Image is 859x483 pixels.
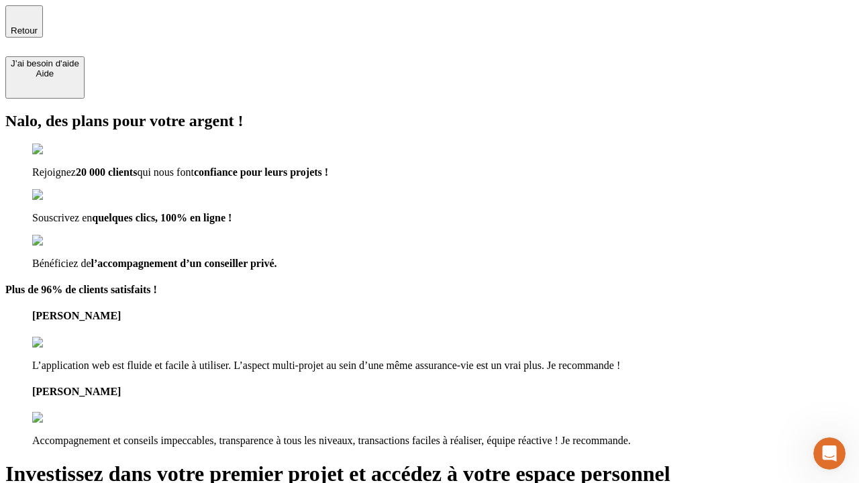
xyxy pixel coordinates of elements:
div: Aide [11,68,79,78]
h4: Plus de 96% de clients satisfaits ! [5,284,854,296]
img: checkmark [32,144,90,156]
span: Bénéficiez de [32,258,91,269]
img: reviews stars [32,412,99,424]
button: J’ai besoin d'aideAide [5,56,85,99]
span: Retour [11,25,38,36]
h2: Nalo, des plans pour votre argent ! [5,112,854,130]
div: J’ai besoin d'aide [11,58,79,68]
h4: [PERSON_NAME] [32,386,854,398]
span: l’accompagnement d’un conseiller privé. [91,258,277,269]
span: Rejoignez [32,166,76,178]
iframe: Intercom live chat [813,437,846,470]
p: Accompagnement et conseils impeccables, transparence à tous les niveaux, transactions faciles à r... [32,435,854,447]
img: checkmark [32,235,90,247]
span: 20 000 clients [76,166,138,178]
button: Retour [5,5,43,38]
p: L’application web est fluide et facile à utiliser. L’aspect multi-projet au sein d’une même assur... [32,360,854,372]
img: reviews stars [32,337,99,349]
img: checkmark [32,189,90,201]
span: Souscrivez en [32,212,92,223]
span: quelques clics, 100% en ligne ! [92,212,232,223]
h4: [PERSON_NAME] [32,310,854,322]
span: qui nous font [137,166,193,178]
span: confiance pour leurs projets ! [194,166,328,178]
